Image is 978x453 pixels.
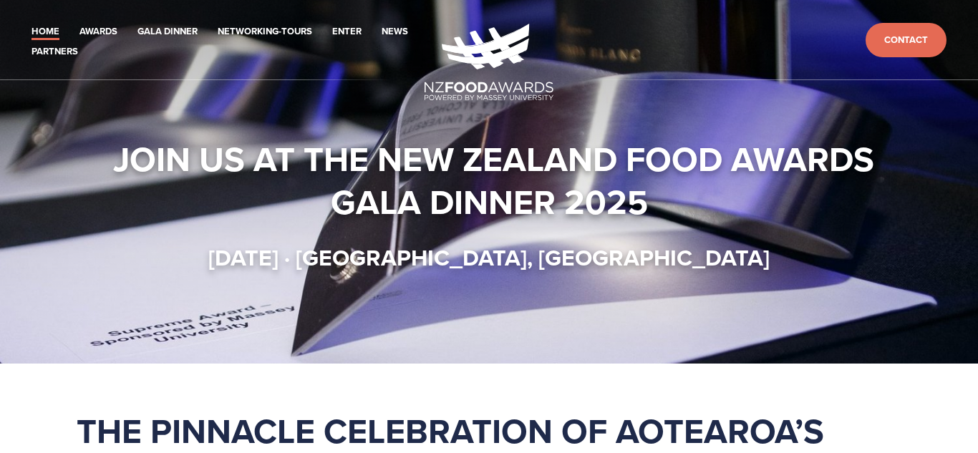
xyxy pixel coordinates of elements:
[113,134,883,227] strong: Join us at the New Zealand Food Awards Gala Dinner 2025
[218,24,312,40] a: Networking-Tours
[79,24,117,40] a: Awards
[866,23,946,58] a: Contact
[137,24,198,40] a: Gala Dinner
[32,24,59,40] a: Home
[32,44,78,60] a: Partners
[208,240,770,274] strong: [DATE] · [GEOGRAPHIC_DATA], [GEOGRAPHIC_DATA]
[332,24,362,40] a: Enter
[382,24,408,40] a: News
